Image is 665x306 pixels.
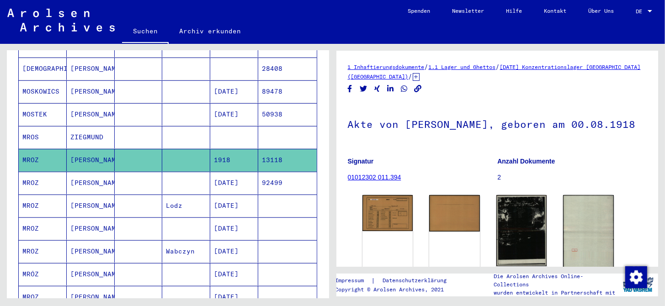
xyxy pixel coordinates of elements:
mat-cell: MROZ [19,149,67,171]
mat-cell: MROZ [19,195,67,217]
a: Archiv erkunden [169,20,252,42]
a: Datenschutzerklärung [375,276,458,285]
a: Impressum [335,276,371,285]
button: Copy link [413,83,423,95]
mat-cell: MRÓZ [19,263,67,285]
mat-cell: Lodz [162,195,210,217]
mat-cell: [DATE] [210,217,258,240]
mat-cell: [PERSON_NAME] [67,195,115,217]
mat-cell: [DATE] [210,172,258,194]
p: wurden entwickelt in Partnerschaft mit [494,289,618,297]
button: Share on Facebook [345,83,355,95]
mat-cell: MOSKOWICS [19,80,67,103]
mat-cell: 50938 [258,103,317,126]
mat-cell: [PERSON_NAME] [67,263,115,285]
img: 001.jpg [496,195,547,266]
span: / [425,63,429,71]
p: Die Arolsen Archives Online-Collections [494,272,618,289]
p: 2 [497,173,647,182]
button: Share on LinkedIn [386,83,395,95]
mat-cell: MROZ [19,240,67,263]
mat-cell: ZIEGMUND [67,126,115,148]
b: Signatur [348,158,374,165]
mat-cell: MROS [19,126,67,148]
img: yv_logo.png [621,273,655,296]
mat-cell: MROZ [19,217,67,240]
img: 001.jpg [362,195,413,231]
p: Copyright © Arolsen Archives, 2021 [335,285,458,294]
mat-cell: 28408 [258,58,317,80]
b: Anzahl Dokumente [497,158,555,165]
a: 01012302 011.394 [348,174,401,181]
span: / [496,63,500,71]
mat-cell: [PERSON_NAME] [67,240,115,263]
mat-cell: [PERSON_NAME] [67,217,115,240]
mat-cell: 92499 [258,172,317,194]
h1: Akte von [PERSON_NAME], geboren am 00.08.1918 [348,103,647,143]
a: 1.1 Lager und Ghettos [429,63,496,70]
img: 002.jpg [563,195,614,274]
span: DE [636,8,646,15]
mat-cell: 1918 [210,149,258,171]
img: 002.jpg [429,195,480,231]
a: 1 Inhaftierungsdokumente [348,63,425,70]
mat-cell: [DEMOGRAPHIC_DATA] [19,58,67,80]
mat-cell: [DATE] [210,263,258,285]
mat-cell: [DATE] [210,80,258,103]
button: Share on Twitter [359,83,368,95]
mat-cell: MROZ [19,172,67,194]
button: Share on WhatsApp [399,83,409,95]
button: Share on Xing [372,83,382,95]
span: / [409,72,413,80]
mat-cell: [PERSON_NAME] [67,172,115,194]
img: Arolsen_neg.svg [7,9,115,32]
mat-cell: [PERSON_NAME] [67,58,115,80]
div: | [335,276,458,285]
mat-cell: 13118 [258,149,317,171]
mat-cell: 89478 [258,80,317,103]
mat-cell: [PERSON_NAME] [67,80,115,103]
mat-cell: [DATE] [210,103,258,126]
mat-cell: [DATE] [210,240,258,263]
img: Zustimmung ändern [625,266,647,288]
mat-cell: [PERSON_NAME] [67,149,115,171]
a: Suchen [122,20,169,44]
mat-cell: MOSTEK [19,103,67,126]
mat-cell: Wabczyn [162,240,210,263]
mat-cell: [PERSON_NAME] [67,103,115,126]
mat-cell: [DATE] [210,195,258,217]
